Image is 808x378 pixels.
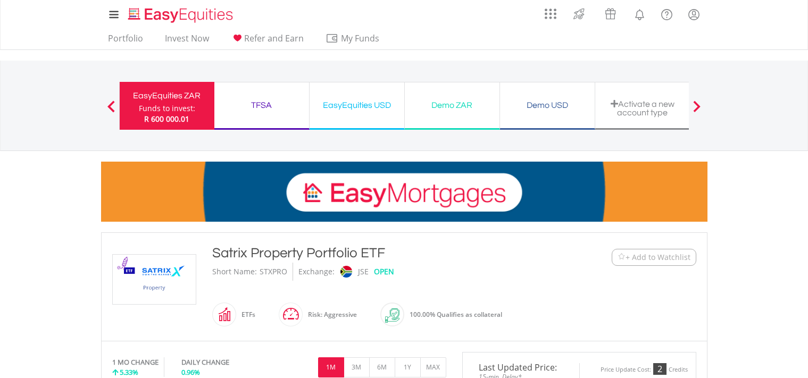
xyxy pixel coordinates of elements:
div: Exchange: [298,263,335,281]
img: collateral-qualifying-green.svg [385,308,399,323]
div: Price Update Cost: [601,366,651,374]
div: TFSA [221,98,303,113]
a: Refer and Earn [227,33,308,49]
div: Funds to invest: [139,103,195,114]
span: 0.96% [181,367,200,377]
button: Watchlist + Add to Watchlist [612,249,696,266]
span: + Add to Watchlist [626,252,690,263]
a: Invest Now [161,33,213,49]
div: JSE [358,263,369,281]
button: 1M [318,357,344,377]
span: Refer and Earn [244,32,304,44]
div: ETFs [236,302,255,327]
div: 2 [653,363,667,375]
span: 100.00% Qualifies as collateral [410,310,502,319]
div: EasyEquities ZAR [126,88,208,103]
img: vouchers-v2.svg [602,5,619,22]
div: DAILY CHANGE [181,357,265,367]
div: OPEN [374,263,394,281]
button: MAX [420,357,446,377]
button: 6M [369,357,395,377]
div: EasyEquities USD [316,98,398,113]
a: My Profile [680,3,707,26]
div: Demo ZAR [411,98,493,113]
img: Watchlist [618,253,626,261]
div: Short Name: [212,263,257,281]
span: 5.33% [120,367,138,377]
div: Credits [669,366,688,374]
div: Satrix Property Portfolio ETF [212,243,546,263]
div: Risk: Aggressive [303,302,357,327]
img: grid-menu-icon.svg [545,8,556,20]
a: FAQ's and Support [653,3,680,24]
span: Last Updated Price: [471,363,571,372]
img: EasyMortage Promotion Banner [101,162,707,222]
span: R 600 000.01 [144,114,189,124]
a: Portfolio [104,33,147,49]
div: Activate a new account type [602,99,684,117]
div: 1 MO CHANGE [112,357,159,367]
div: STXPRO [260,263,287,281]
img: thrive-v2.svg [570,5,588,22]
span: My Funds [326,31,395,45]
button: 3M [344,357,370,377]
img: EQU.ZA.STXPRO.png [114,255,194,304]
a: Vouchers [595,3,626,22]
a: Notifications [626,3,653,24]
a: Home page [124,3,237,24]
img: EasyEquities_Logo.png [126,6,237,24]
button: 1Y [395,357,421,377]
a: AppsGrid [538,3,563,20]
img: jse.png [340,266,352,278]
div: Demo USD [506,98,588,113]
